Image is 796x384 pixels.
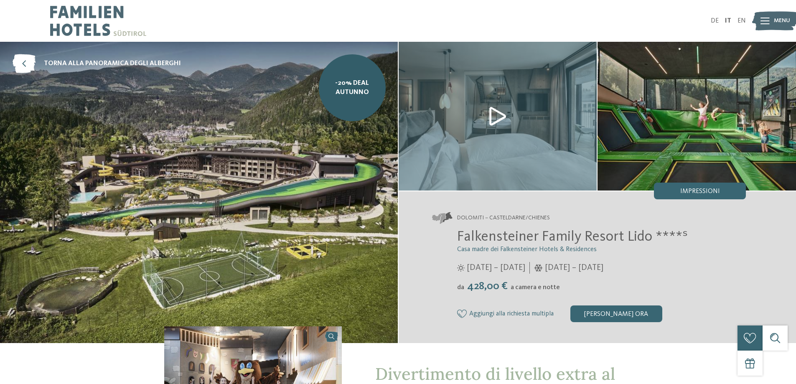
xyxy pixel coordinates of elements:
[598,42,796,191] img: Il family hotel a Chienes dal fascino particolare
[545,262,603,274] span: [DATE] – [DATE]
[469,310,554,318] span: Aggiungi alla richiesta multipla
[399,42,597,191] img: Il family hotel a Chienes dal fascino particolare
[465,281,510,292] span: 428,00 €
[511,284,560,291] span: a camera e notte
[457,264,465,272] i: Orari d'apertura estate
[534,264,543,272] i: Orari d'apertura inverno
[570,305,662,322] div: [PERSON_NAME] ora
[457,246,597,253] span: Casa madre dei Falkensteiner Hotels & Residences
[457,284,464,291] span: da
[457,229,688,244] span: Falkensteiner Family Resort Lido ****ˢ
[44,59,181,68] span: torna alla panoramica degli alberghi
[13,54,181,73] a: torna alla panoramica degli alberghi
[711,18,719,24] a: DE
[725,18,731,24] a: IT
[738,18,746,24] a: EN
[319,54,386,121] a: -20% Deal Autunno
[680,188,720,195] span: Impressioni
[774,17,790,25] span: Menu
[467,262,525,274] span: [DATE] – [DATE]
[457,214,550,222] span: Dolomiti – Casteldarne/Chienes
[325,79,379,97] span: -20% Deal Autunno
